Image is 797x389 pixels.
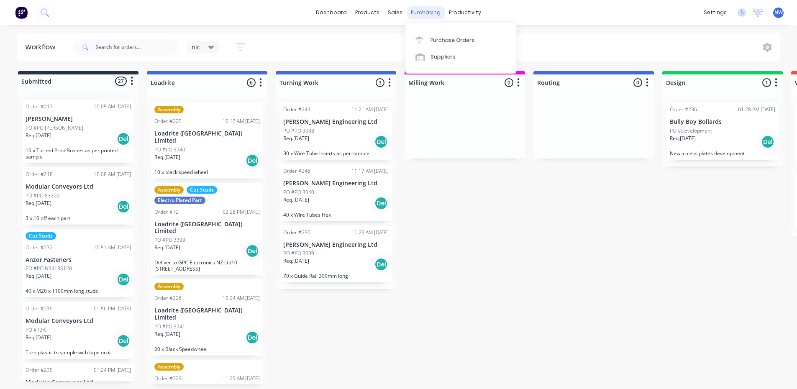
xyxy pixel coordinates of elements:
div: 10:24 AM [DATE] [223,294,260,302]
div: Order #21810:08 AM [DATE]Modular Conveyors LtdPO #PO 83200Req.[DATE]Del3 x 10 off each part [22,167,134,225]
div: Assembly [154,363,184,371]
p: PO #PO 3040 [283,189,314,196]
a: Suppliers [405,49,516,65]
div: Del [374,258,388,271]
p: Req. [DATE] [26,334,51,341]
div: AssemblyOrder #22610:24 AM [DATE]Loadrite ([GEOGRAPHIC_DATA]) LimitedPO #PO 3741Req.[DATE]Del20 x... [151,279,263,356]
div: Assembly [154,186,184,194]
div: Del [246,154,259,167]
div: 11:17 AM [DATE] [351,167,389,175]
p: New access plates development [670,150,775,156]
p: PO #PO [PERSON_NAME] [26,124,83,132]
p: Loadrite ([GEOGRAPHIC_DATA]) Limited [154,130,260,144]
span: nic [192,43,200,51]
p: PO #Development [670,127,712,135]
p: Turn plastic to sample with tape on it [26,349,131,356]
p: PO #PO 3740 [154,146,185,154]
div: Order #248 [283,167,310,175]
div: 11:21 AM [DATE] [351,106,389,113]
div: AssemblyCut StudsElectro Plated PartOrder #7202:28 PM [DATE]Loadrite ([GEOGRAPHIC_DATA]) LimitedP... [151,183,263,276]
p: PO #PO 3741 [154,323,185,330]
div: 10:51 AM [DATE] [94,244,131,251]
div: Assembly [154,106,184,113]
a: dashboard [312,6,351,19]
div: Order #239 [26,305,53,312]
p: 70 x Guide Rail 300mm long [283,273,389,279]
p: PO #PO 83200 [26,192,59,200]
p: PO #TBA [26,326,46,334]
p: Modular Conveyors Ltd [26,317,131,325]
p: Modular Conveyors Ltd [26,379,131,386]
p: PO #PO 3039 [283,250,314,257]
div: Order #24911:21 AM [DATE][PERSON_NAME] Engineering LtdPO #PO 3038Req.[DATE]Del30 x Wire Tube Inse... [280,102,392,160]
div: productivity [445,6,485,19]
div: Order #232 [26,244,53,251]
input: Search for orders... [95,39,178,56]
div: 10:13 AM [DATE] [223,118,260,125]
p: Loadrite ([GEOGRAPHIC_DATA]) Limited [154,307,260,321]
div: Order #72 [154,208,179,216]
p: Req. [DATE] [283,196,309,204]
p: [PERSON_NAME] Engineering Ltd [283,241,389,248]
p: Req. [DATE] [154,330,180,338]
div: 11:29 AM [DATE] [351,229,389,236]
p: PO #PO NS4135120 [26,265,72,272]
div: Electro Plated Part [154,197,205,204]
div: Order #225 [154,118,182,125]
p: Anzor Fasteners [26,256,131,264]
div: Cut StudsOrder #23210:51 AM [DATE]Anzor FastenersPO #PO NS4135120Req.[DATE]Del40 x M20 x 1100mm l... [22,229,134,298]
div: Del [117,200,130,213]
p: 10 x Turned Prop Bushes as per printed sample [26,147,131,160]
p: Bully Boy Bollards [670,118,775,125]
img: Factory [15,6,28,19]
p: 30 x Wire Tube Inserts as per sample [283,150,389,156]
div: Order #236 [670,106,697,113]
p: Req. [DATE] [26,200,51,207]
div: Workflow [25,42,59,52]
div: Order #23901:56 PM [DATE]Modular Conveyors LtdPO #TBAReq.[DATE]DelTurn plastic to sample with tap... [22,302,134,359]
p: [PERSON_NAME] Engineering Ltd [283,180,389,187]
p: Loadrite ([GEOGRAPHIC_DATA]) Limited [154,221,260,235]
div: sales [384,6,407,19]
p: Modular Conveyors Ltd [26,183,131,190]
div: AssemblyOrder #22510:13 AM [DATE]Loadrite ([GEOGRAPHIC_DATA]) LimitedPO #PO 3740Req.[DATE]Del10 x... [151,102,263,179]
p: 3 x 10 off each part [26,215,131,221]
div: Order #218 [26,171,53,178]
div: Order #23601:28 PM [DATE]Bully Boy BollardsPO #DevelopmentReq.[DATE]DelNew access plates development [666,102,779,160]
div: Del [246,331,259,344]
p: PO #PO 3399 [154,236,185,244]
div: settings [700,6,731,19]
div: Order #24811:17 AM [DATE][PERSON_NAME] Engineering LtdPO #PO 3040Req.[DATE]Del40 x Wire Tubes Hex [280,164,392,221]
div: 10:05 AM [DATE] [94,103,131,110]
p: Req. [DATE] [283,257,309,265]
div: Del [246,244,259,258]
div: Order #217 [26,103,53,110]
div: 10:08 AM [DATE] [94,171,131,178]
div: Order #235 [26,366,53,374]
p: Deliver to GPC Electronics NZ Ltd10 [STREET_ADDRESS] [154,259,260,272]
div: Order #229 [154,375,182,382]
p: Req. [DATE] [670,135,696,142]
div: purchasing [407,6,445,19]
p: PO #PO 3038 [283,127,314,135]
div: Purchase Orders [431,36,475,44]
div: 01:28 PM [DATE] [738,106,775,113]
p: [PERSON_NAME] Engineering Ltd [283,118,389,125]
p: [PERSON_NAME] [26,115,131,123]
div: 01:24 PM [DATE] [94,366,131,374]
div: Del [374,135,388,148]
div: Order #250 [283,229,310,236]
p: 20 x Black Speedwheel [154,346,260,352]
div: 01:56 PM [DATE] [94,305,131,312]
div: Assembly [154,283,184,290]
div: 11:29 AM [DATE] [223,375,260,382]
div: Del [761,135,774,148]
div: Cut Studs [187,186,217,194]
div: Suppliers [431,53,456,61]
a: Purchase Orders [405,31,516,48]
div: Cut Studs [26,232,56,240]
div: 02:28 PM [DATE] [223,208,260,216]
p: Req. [DATE] [26,272,51,280]
div: Del [117,132,130,146]
div: Del [117,334,130,348]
